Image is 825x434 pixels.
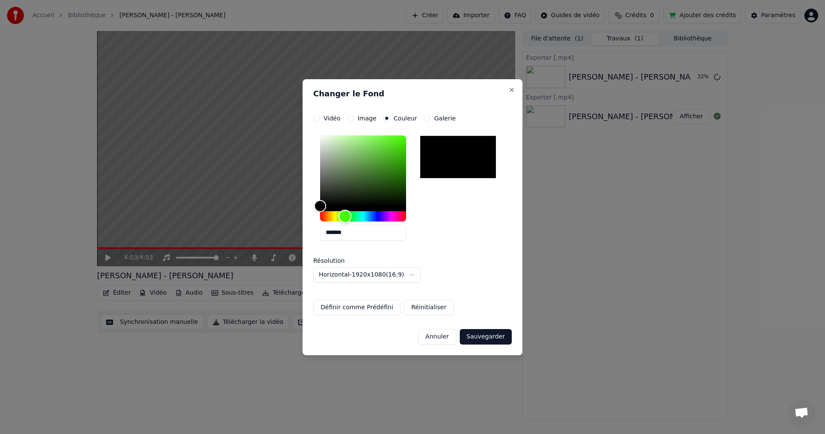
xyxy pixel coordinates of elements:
button: Définir comme Prédéfini [313,300,400,315]
label: Galerie [434,115,455,121]
div: Color [320,135,406,206]
button: Réinitialiser [404,300,454,315]
label: Couleur [394,115,417,121]
h2: Changer le Fond [313,90,512,98]
button: Sauvegarder [460,329,512,345]
label: Résolution [313,258,399,264]
button: Annuler [418,329,456,345]
div: Hue [320,211,406,222]
label: Image [357,115,376,121]
label: Vidéo [324,115,340,121]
